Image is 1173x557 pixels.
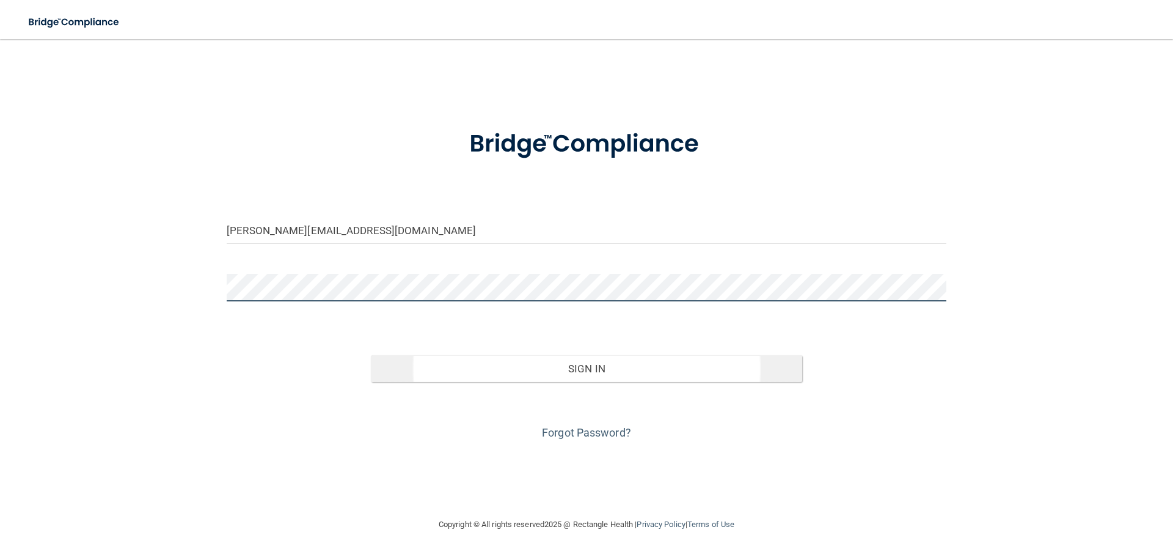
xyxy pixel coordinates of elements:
[444,113,729,176] img: bridge_compliance_login_screen.278c3ca4.svg
[18,10,131,35] img: bridge_compliance_login_screen.278c3ca4.svg
[637,520,685,529] a: Privacy Policy
[227,216,946,244] input: Email
[364,505,809,544] div: Copyright © All rights reserved 2025 @ Rectangle Health | |
[542,426,631,439] a: Forgot Password?
[371,355,803,382] button: Sign In
[687,520,734,529] a: Terms of Use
